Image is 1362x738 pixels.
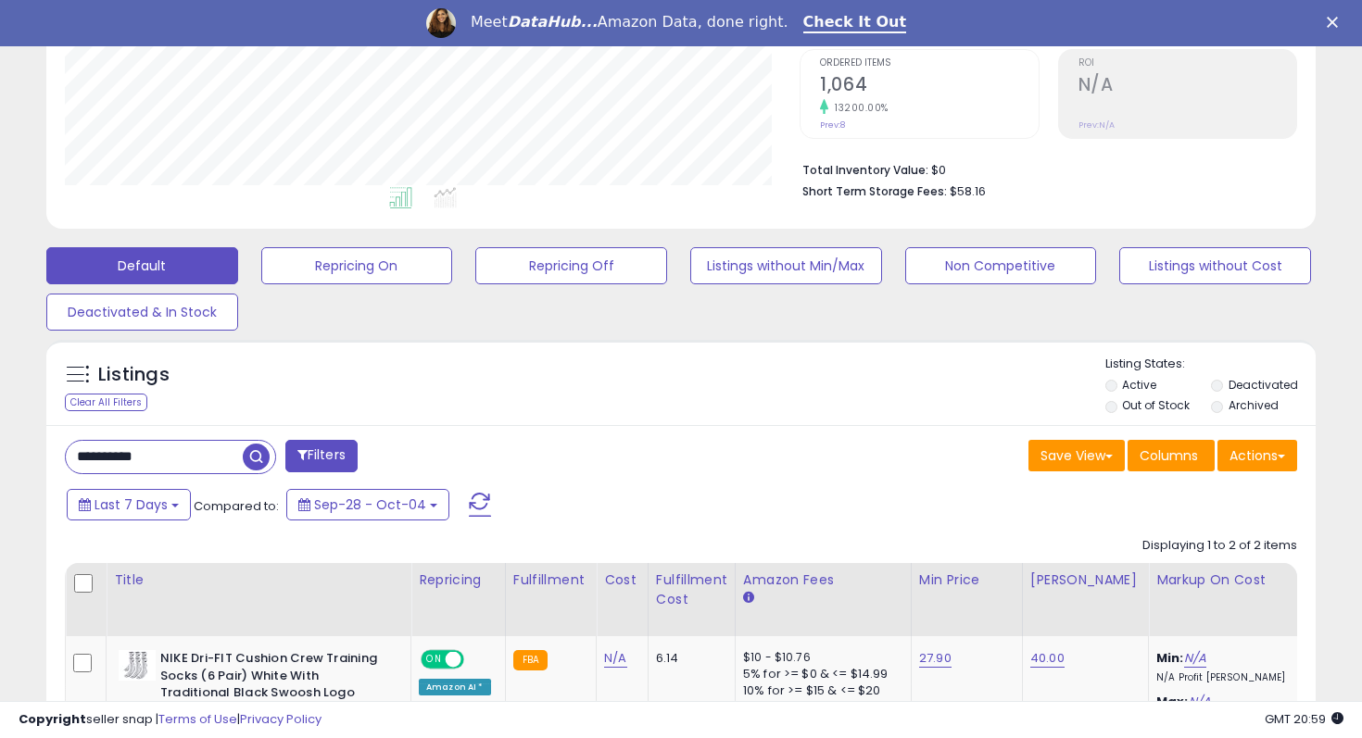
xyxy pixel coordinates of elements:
button: Listings without Cost [1119,247,1311,284]
button: Columns [1128,440,1215,471]
div: Fulfillment Cost [656,570,727,609]
div: 10% for >= $15 & <= $20 [743,682,897,699]
th: The percentage added to the cost of goods (COGS) that forms the calculator for Min & Max prices. [1149,563,1325,636]
div: Title [114,570,403,590]
span: Columns [1140,446,1198,465]
div: seller snap | | [19,711,322,729]
li: $0 [802,157,1283,180]
div: Fulfillment [513,570,588,590]
b: NIKE Dri-FIT Cushion Crew Training Socks (6 Pair) White With Traditional Black Swoosh Logo ADULT ... [160,650,385,723]
label: Active [1122,377,1156,393]
button: Save View [1028,440,1125,471]
small: Amazon Fees. [743,590,754,607]
a: 27.90 [919,649,952,668]
div: Clear All Filters [65,394,147,411]
button: Listings without Min/Max [690,247,882,284]
div: Meet Amazon Data, done right. [471,13,788,31]
div: Markup on Cost [1156,570,1317,590]
strong: Copyright [19,710,86,728]
div: Amazon Fees [743,570,903,590]
img: 31yiWDNF62L._SL40_.jpg [119,650,156,681]
a: Check It Out [803,13,907,33]
span: Ordered Items [820,58,1038,69]
div: Close [1327,17,1345,28]
button: Last 7 Days [67,489,191,520]
a: N/A [1184,649,1206,668]
label: Archived [1229,397,1279,413]
label: Deactivated [1229,377,1298,393]
div: Cost [604,570,640,590]
h5: Listings [98,362,170,388]
button: Repricing Off [475,247,667,284]
button: Deactivated & In Stock [46,294,238,331]
small: FBA [513,650,548,670]
small: Prev: 8 [820,119,845,131]
a: Terms of Use [158,710,237,728]
span: Last 7 Days [95,495,168,514]
a: 40.00 [1030,649,1065,668]
div: [PERSON_NAME] [1030,570,1141,590]
span: ROI [1078,58,1296,69]
div: 6.14 [656,650,721,667]
span: Sep-28 - Oct-04 [314,495,426,514]
span: 2025-10-12 20:59 GMT [1265,710,1343,728]
label: Out of Stock [1122,397,1190,413]
button: Repricing On [261,247,453,284]
p: N/A Profit [PERSON_NAME] [1156,671,1310,684]
div: $10 - $10.76 [743,650,897,666]
b: Total Inventory Value: [802,162,928,178]
b: Short Term Storage Fees: [802,183,947,199]
span: OFF [461,652,491,668]
i: DataHub... [508,13,598,31]
div: 5% for >= $0 & <= $14.99 [743,666,897,682]
div: Min Price [919,570,1015,590]
div: Amazon AI * [419,679,491,695]
button: Non Competitive [905,247,1097,284]
b: Min: [1156,649,1184,667]
span: $58.16 [950,182,986,200]
button: Default [46,247,238,284]
div: Displaying 1 to 2 of 2 items [1142,537,1297,555]
button: Filters [285,440,358,472]
button: Actions [1217,440,1297,471]
button: Sep-28 - Oct-04 [286,489,449,520]
span: ON [422,652,446,668]
a: N/A [604,649,626,668]
small: 13200.00% [828,101,889,115]
small: Prev: N/A [1078,119,1115,131]
h2: N/A [1078,74,1296,99]
span: Compared to: [194,497,279,515]
h2: 1,064 [820,74,1038,99]
p: Listing States: [1105,356,1317,373]
div: Repricing [419,570,498,590]
img: Profile image for Georgie [426,8,456,38]
a: Privacy Policy [240,710,322,728]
